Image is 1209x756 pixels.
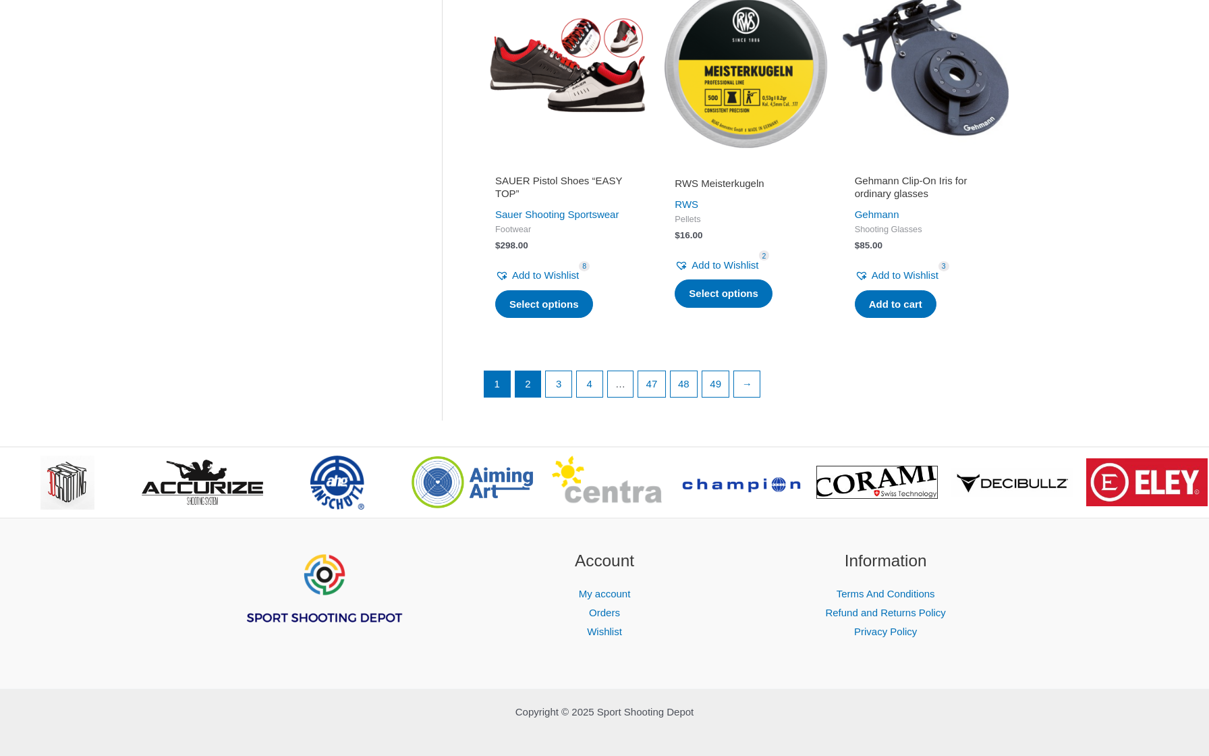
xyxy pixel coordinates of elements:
[855,158,996,174] iframe: Customer reviews powered by Trustpilot
[762,585,1009,641] nav: Information
[638,371,665,397] a: Page 47
[855,224,996,236] span: Shooting Glasses
[1086,458,1208,506] img: brand logo
[495,209,619,220] a: Sauer Shooting Sportswear
[759,250,770,261] span: 2
[546,371,571,397] a: Page 3
[762,549,1009,641] aside: Footer Widget 3
[675,177,816,190] h2: RWS Meisterkugeln
[675,279,772,308] a: Select options for “RWS Meisterkugeln”
[675,230,680,240] span: $
[702,371,729,397] a: Page 49
[837,588,935,599] a: Terms And Conditions
[495,158,637,174] iframe: Customer reviews powered by Trustpilot
[938,261,949,271] span: 3
[512,269,579,281] span: Add to Wishlist
[675,177,816,195] a: RWS Meisterkugeln
[855,209,899,220] a: Gehmann
[577,371,602,397] a: Page 4
[692,259,758,271] span: Add to Wishlist
[855,240,860,250] span: $
[675,256,758,275] a: Add to Wishlist
[855,174,996,200] h2: Gehmann Clip-On Iris for ordinary glasses
[579,261,590,271] span: 8
[872,269,938,281] span: Add to Wishlist
[855,174,996,206] a: Gehmann Clip-On Iris for ordinary glasses
[762,549,1009,574] h2: Information
[515,371,541,397] a: Page 2
[587,626,622,637] a: Wishlist
[855,290,936,319] a: Add to cart: “Gehmann Clip-On Iris for ordinary glasses”
[200,549,447,658] aside: Footer Widget 1
[481,585,729,641] nav: Account
[579,588,631,599] a: My account
[608,371,634,397] span: …
[495,266,579,285] a: Add to Wishlist
[675,230,702,240] bdi: 16.00
[484,371,510,397] span: Page 1
[589,607,620,618] a: Orders
[495,240,501,250] span: $
[481,549,729,574] h2: Account
[675,158,816,174] iframe: Customer reviews powered by Trustpilot
[495,224,637,236] span: Footwear
[200,703,1009,722] p: Copyright © 2025 Sport Shooting Depot
[734,371,760,397] a: →
[825,607,945,618] a: Refund and Returns Policy
[495,290,593,319] a: Select options for “SAUER Pistol Shoes "EASY TOP"”
[675,198,698,210] a: RWS
[675,214,816,225] span: Pellets
[495,240,528,250] bdi: 298.00
[854,626,917,637] a: Privacy Policy
[483,371,1009,404] nav: Product Pagination
[855,266,938,285] a: Add to Wishlist
[855,240,882,250] bdi: 85.00
[495,174,637,206] a: SAUER Pistol Shoes “EASY TOP”
[671,371,697,397] a: Page 48
[481,549,729,641] aside: Footer Widget 2
[495,174,637,200] h2: SAUER Pistol Shoes “EASY TOP”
